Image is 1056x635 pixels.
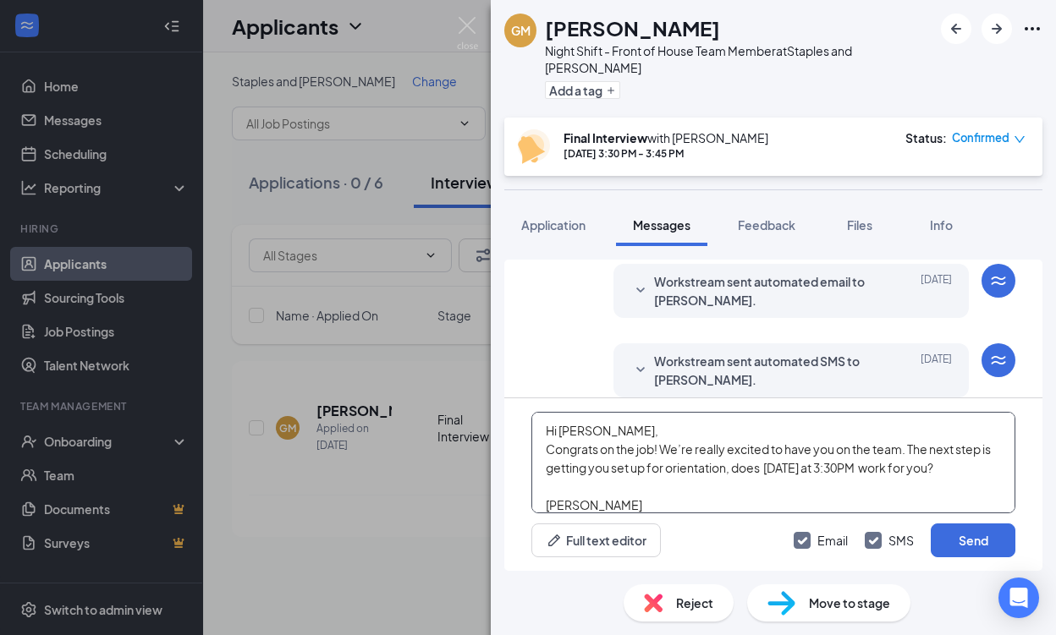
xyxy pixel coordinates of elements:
div: Status : [905,129,947,146]
span: Files [847,217,872,233]
span: Feedback [738,217,795,233]
div: GM [511,22,531,39]
svg: ArrowLeftNew [946,19,966,39]
textarea: Hi [PERSON_NAME], Congrats on the job! We’re really excited to have you on the team. The next ste... [531,412,1015,513]
svg: Plus [606,85,616,96]
span: Reject [676,594,713,612]
span: Move to stage [809,594,890,612]
span: Workstream sent automated SMS to [PERSON_NAME]. [654,352,876,389]
svg: ArrowRight [987,19,1007,39]
b: Final Interview [564,130,647,145]
span: [DATE] [921,272,952,309]
span: Workstream sent automated email to [PERSON_NAME]. [654,272,876,309]
div: with [PERSON_NAME] [564,129,768,146]
span: Application [521,217,586,233]
svg: WorkstreamLogo [988,271,1009,291]
svg: Ellipses [1022,19,1042,39]
svg: SmallChevronDown [630,360,651,380]
svg: Pen [546,532,563,549]
span: down [1014,134,1026,145]
div: [DATE] 3:30 PM - 3:45 PM [564,146,768,161]
span: Confirmed [952,129,1009,146]
button: ArrowLeftNew [941,14,971,44]
svg: WorkstreamLogo [988,350,1009,370]
button: PlusAdd a tag [545,81,620,99]
svg: SmallChevronDown [630,281,651,301]
h1: [PERSON_NAME] [545,14,720,42]
button: Send [931,523,1015,557]
div: Open Intercom Messenger [998,578,1039,618]
button: Full text editorPen [531,523,661,557]
button: ArrowRight [982,14,1012,44]
div: Night Shift - Front of House Team Member at Staples and [PERSON_NAME] [545,42,932,76]
span: [DATE] [921,352,952,389]
span: Info [930,217,953,233]
span: Messages [633,217,690,233]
